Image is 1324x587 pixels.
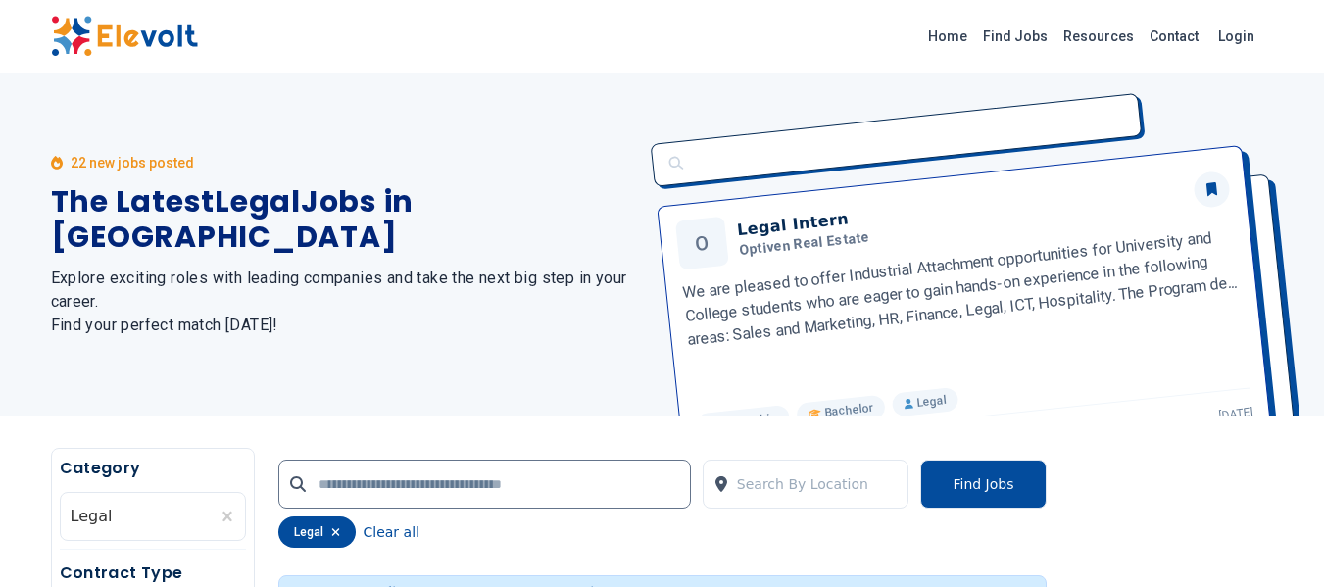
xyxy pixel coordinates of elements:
[60,562,246,585] h5: Contract Type
[920,21,975,52] a: Home
[1206,17,1266,56] a: Login
[60,457,246,480] h5: Category
[278,516,356,548] div: legal
[1142,21,1206,52] a: Contact
[1055,21,1142,52] a: Resources
[51,16,198,57] img: Elevolt
[975,21,1055,52] a: Find Jobs
[364,516,419,548] button: Clear all
[51,184,639,255] h1: The Latest Legal Jobs in [GEOGRAPHIC_DATA]
[920,460,1046,509] button: Find Jobs
[51,267,639,337] h2: Explore exciting roles with leading companies and take the next big step in your career. Find you...
[71,153,194,172] p: 22 new jobs posted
